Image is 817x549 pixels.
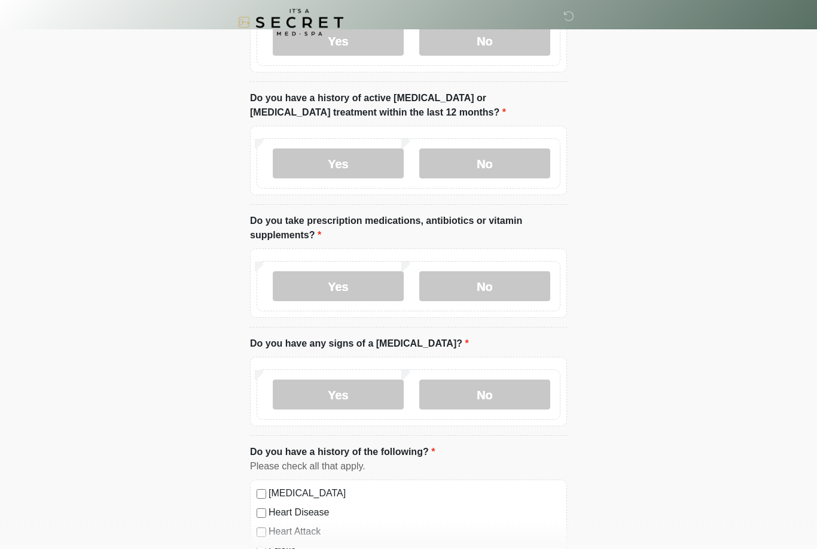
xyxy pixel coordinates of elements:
input: Heart Attack [257,528,266,538]
label: Do you have any signs of a [MEDICAL_DATA]? [250,337,469,351]
input: [MEDICAL_DATA] [257,490,266,499]
label: Yes [273,272,404,302]
label: No [419,149,550,179]
label: Do you have a history of the following? [250,445,435,460]
label: Heart Attack [269,525,560,539]
label: No [419,272,550,302]
label: [MEDICAL_DATA] [269,487,560,501]
label: Yes [273,149,404,179]
img: It's A Secret Med Spa Logo [238,9,343,36]
label: Heart Disease [269,506,560,520]
label: Do you take prescription medications, antibiotics or vitamin supplements? [250,214,567,243]
div: Please check all that apply. [250,460,567,474]
input: Heart Disease [257,509,266,518]
label: No [419,380,550,410]
label: Yes [273,380,404,410]
label: Do you have a history of active [MEDICAL_DATA] or [MEDICAL_DATA] treatment within the last 12 mon... [250,92,567,120]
